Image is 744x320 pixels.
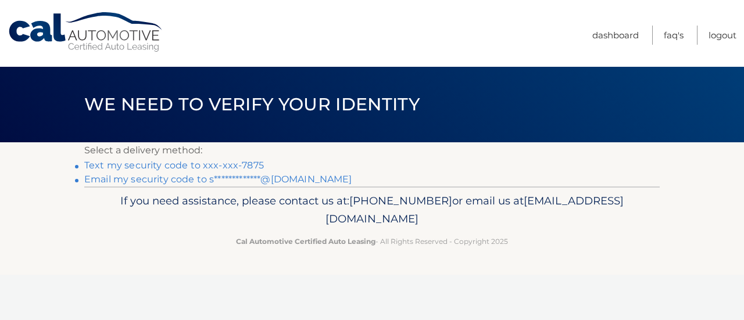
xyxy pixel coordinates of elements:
[349,194,452,207] span: [PHONE_NUMBER]
[664,26,684,45] a: FAQ's
[236,237,375,246] strong: Cal Automotive Certified Auto Leasing
[92,192,652,229] p: If you need assistance, please contact us at: or email us at
[709,26,736,45] a: Logout
[84,160,264,171] a: Text my security code to xxx-xxx-7875
[84,142,660,159] p: Select a delivery method:
[8,12,164,53] a: Cal Automotive
[84,94,420,115] span: We need to verify your identity
[92,235,652,247] p: - All Rights Reserved - Copyright 2025
[592,26,639,45] a: Dashboard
